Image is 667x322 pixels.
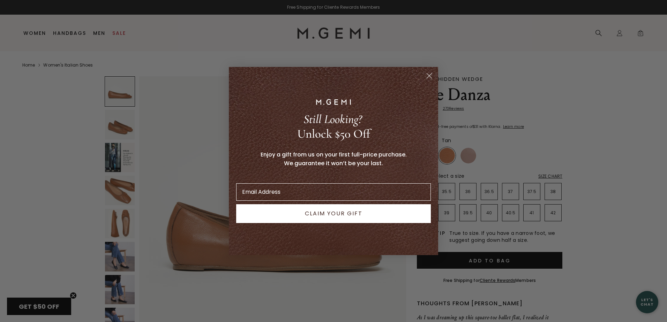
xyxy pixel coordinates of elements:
[316,99,351,105] img: M.GEMI
[236,204,431,223] button: CLAIM YOUR GIFT
[261,151,407,167] span: Enjoy a gift from us on your first full-price purchase. We guarantee it won’t be your last.
[236,183,431,201] input: Email Address
[297,127,370,141] span: Unlock $50 Off
[303,112,362,127] span: Still Looking?
[423,70,435,82] button: Close dialog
